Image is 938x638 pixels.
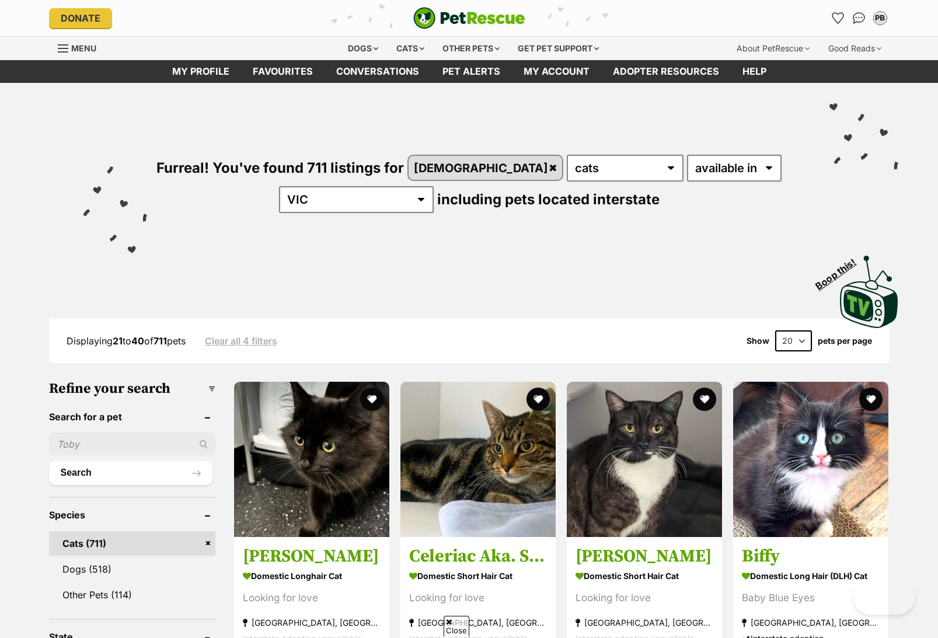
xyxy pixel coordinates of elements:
img: PetRescue TV logo [840,256,898,328]
h3: Celeriac Aka. Selly [409,545,547,567]
a: Dogs (518) [49,557,215,581]
div: Cats [388,37,433,60]
strong: Domestic Longhair Cat [243,567,381,584]
div: Dogs [340,37,386,60]
strong: Domestic Short Hair Cat [576,567,713,584]
a: Favourites [241,60,325,83]
span: Displaying to of pets [67,335,186,347]
strong: 21 [113,335,123,347]
div: Looking for love [576,590,713,606]
div: Get pet support [510,37,607,60]
img: Biffy - Domestic Long Hair (DLH) Cat [733,382,888,537]
a: Favourites [829,9,848,27]
a: [DEMOGRAPHIC_DATA] [409,156,563,180]
img: Celeriac Aka. Selly - Domestic Short Hair Cat [400,382,556,537]
div: PB [874,12,886,24]
iframe: Help Scout Beacon - Open [853,580,915,615]
span: Close [444,616,469,636]
button: favourite [526,388,550,411]
a: Clear all 4 filters [205,336,277,346]
div: About PetRescue [728,37,818,60]
a: Menu [58,37,104,58]
strong: [GEOGRAPHIC_DATA], [GEOGRAPHIC_DATA] [576,615,713,630]
div: Other pets [434,37,508,60]
strong: Domestic Long Hair (DLH) Cat [742,567,880,584]
h3: Refine your search [49,381,215,397]
button: favourite [859,388,883,411]
h3: [PERSON_NAME] [243,545,381,567]
strong: [GEOGRAPHIC_DATA], [GEOGRAPHIC_DATA] [243,615,381,630]
span: Furreal! You've found 711 listings for [156,159,404,176]
img: Harry - Domestic Longhair Cat [234,382,389,537]
ul: Account quick links [829,9,890,27]
button: My account [871,9,890,27]
header: Species [49,510,215,520]
span: Show [747,336,769,346]
div: Baby Blue Eyes [742,590,880,606]
img: chat-41dd97257d64d25036548639549fe6c8038ab92f7586957e7f3b1b290dea8141.svg [853,12,865,24]
div: Good Reads [820,37,890,60]
span: Boop this! [813,249,867,291]
label: pets per page [818,336,872,346]
span: including pets located interstate [437,191,660,208]
a: Other Pets (114) [49,583,215,607]
strong: 711 [154,335,167,347]
h3: [PERSON_NAME] [576,545,713,567]
a: Boop this! [840,245,898,330]
strong: [GEOGRAPHIC_DATA], [GEOGRAPHIC_DATA] [742,615,880,630]
a: Adopter resources [601,60,731,83]
a: Pet alerts [431,60,512,83]
img: Arlo - Domestic Short Hair Cat [567,382,722,537]
div: Looking for love [243,590,381,606]
header: Search for a pet [49,412,215,422]
a: Help [731,60,778,83]
a: Cats (711) [49,531,215,556]
strong: [GEOGRAPHIC_DATA], [GEOGRAPHIC_DATA] [409,615,547,630]
h3: Biffy [742,545,880,567]
span: Menu [71,43,96,53]
strong: 40 [131,335,144,347]
a: Conversations [850,9,869,27]
button: favourite [360,388,383,411]
button: Search [49,461,212,484]
div: Looking for love [409,590,547,606]
input: Toby [49,433,215,455]
a: Donate [49,8,112,28]
strong: Domestic Short Hair Cat [409,567,547,584]
button: favourite [693,388,716,411]
a: conversations [325,60,431,83]
a: PetRescue [413,7,525,29]
a: My account [512,60,601,83]
a: My profile [161,60,241,83]
img: logo-cat-932fe2b9b8326f06289b0f2fb663e598f794de774fb13d1741a6617ecf9a85b4.svg [413,7,525,29]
